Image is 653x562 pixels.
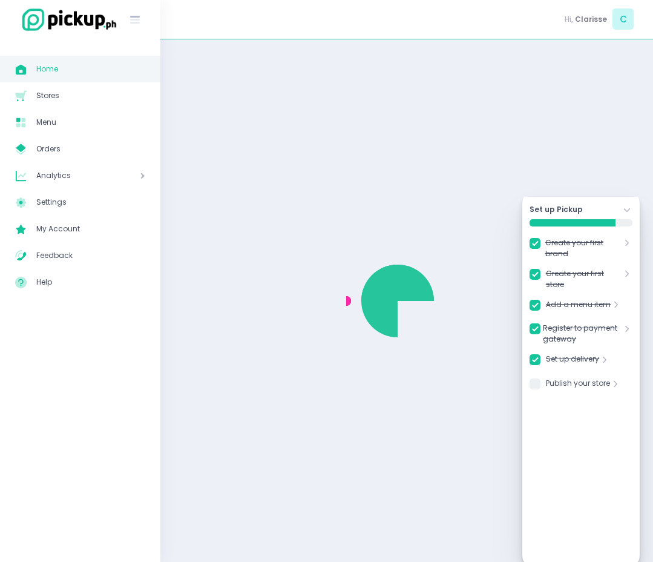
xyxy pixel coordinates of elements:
[36,141,145,157] span: Orders
[543,323,622,345] a: Register to payment gateway
[36,114,145,130] span: Menu
[612,8,634,30] span: C
[546,354,599,369] a: Set up delivery
[36,88,145,104] span: Stores
[36,61,145,77] span: Home
[565,14,573,25] span: Hi,
[546,299,611,314] a: Add a menu item
[546,268,622,290] a: Create your first store
[36,168,106,183] span: Analytics
[546,378,610,393] a: Publish your store
[36,274,145,290] span: Help
[36,248,145,263] span: Feedback
[15,7,118,33] img: logo
[36,194,145,210] span: Settings
[575,14,607,25] span: Clarisse
[530,204,583,216] strong: Set up Pickup
[36,221,145,237] span: My Account
[545,237,622,259] a: Create your first brand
